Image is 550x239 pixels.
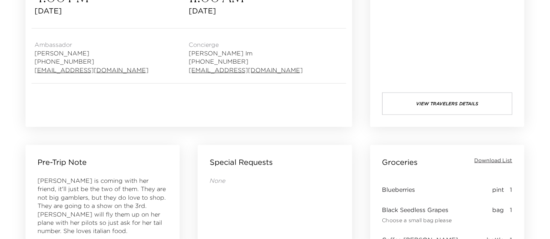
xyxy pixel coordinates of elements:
[382,217,452,224] span: Choose a small bag please
[189,57,303,66] span: [PHONE_NUMBER]
[382,185,415,194] span: Blueberries
[210,176,340,185] p: None
[38,177,166,235] span: [PERSON_NAME] is coming with her friend, it'll just be the two of them. They are not big gamblers...
[38,157,87,167] p: Pre-Trip Note
[510,185,512,194] span: 1
[382,206,452,214] span: Black Seedless Grapes
[35,40,149,49] span: Ambassador
[493,206,504,224] span: bag
[189,66,303,74] a: [EMAIL_ADDRESS][DOMAIN_NAME]
[35,57,149,66] span: [PHONE_NUMBER]
[189,6,343,16] span: [DATE]
[382,157,418,167] p: Groceries
[510,206,512,224] span: 1
[189,40,303,49] span: Concierge
[382,93,512,115] button: View Travelers Details
[475,157,512,164] button: Download List
[35,6,189,16] span: [DATE]
[35,49,149,57] span: [PERSON_NAME]
[493,185,504,194] span: pint
[189,49,303,57] span: [PERSON_NAME] Im
[210,157,273,167] p: Special Requests
[35,66,149,74] a: [EMAIL_ADDRESS][DOMAIN_NAME]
